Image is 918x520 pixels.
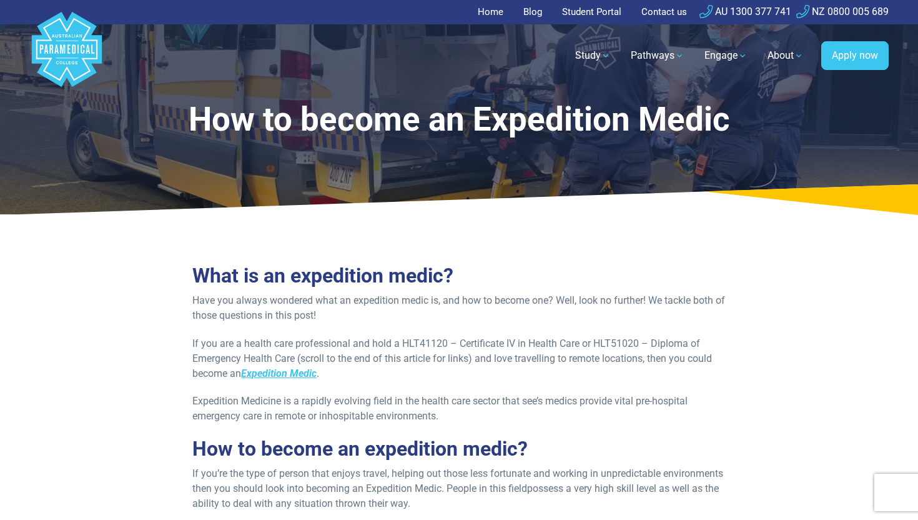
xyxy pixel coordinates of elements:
a: Australian Paramedical College [29,24,104,87]
h1: How to become an Expedition Medic [137,100,781,139]
span: possess a very high skill level as well as the ability to deal with any situation thrown their way. [192,482,719,509]
h2: What is an expedition medic? [192,264,725,287]
a: Engage [697,38,755,73]
a: Pathways [623,38,692,73]
a: NZ 0800 005 689 [796,6,889,17]
span: If you’re the type of person that enjoys travel, helping out those less fortunate and working in ... [192,467,723,494]
a: Apply now [821,41,889,70]
a: Study [568,38,618,73]
p: Expedition Medicine is a rapidly evolving field in the health care sector that see’s medics provi... [192,394,725,424]
a: About [760,38,811,73]
a: Expedition Medic [241,367,317,379]
h2: How to become an expedition medic? [192,437,725,461]
p: Have you always wondered what an expedition medic is, and how to become one? Well, look no furthe... [192,293,725,323]
p: If you are a health care professional and hold a HLT41120 – Certificate IV in Health Care or HLT5... [192,336,725,381]
a: AU 1300 377 741 [699,6,791,17]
